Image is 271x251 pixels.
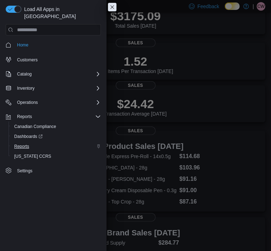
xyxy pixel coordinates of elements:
span: Catalog [17,71,32,77]
button: Reports [3,112,104,122]
span: Customers [17,57,38,63]
span: Operations [14,98,101,107]
span: Home [17,42,28,48]
button: Close this dialog [108,3,116,11]
button: Catalog [3,69,104,79]
button: Inventory [14,84,37,93]
span: Reports [14,144,29,149]
button: Customers [3,54,104,65]
button: Operations [3,97,104,107]
span: Catalog [14,70,101,78]
span: Dashboards [11,132,101,141]
a: [US_STATE] CCRS [11,152,54,161]
nav: Complex example [6,37,101,177]
span: Reports [14,112,101,121]
span: Inventory [14,84,101,93]
a: Reports [11,142,32,151]
button: Settings [3,166,104,176]
span: Washington CCRS [11,152,101,161]
a: Customers [14,56,40,64]
button: Catalog [14,70,34,78]
button: [US_STATE] CCRS [9,151,104,161]
button: Home [3,40,104,50]
button: Reports [14,112,35,121]
a: Dashboards [11,132,45,141]
span: Reports [11,142,101,151]
a: Canadian Compliance [11,122,59,131]
span: Settings [14,166,101,175]
a: Settings [14,167,35,175]
span: Load All Apps in [GEOGRAPHIC_DATA] [21,6,101,20]
button: Operations [14,98,41,107]
span: Home [14,40,101,49]
span: [US_STATE] CCRS [14,154,51,159]
button: Reports [9,141,104,151]
span: Settings [17,168,32,174]
span: Reports [17,114,32,119]
a: Home [14,41,31,49]
span: Operations [17,100,38,105]
button: Inventory [3,83,104,93]
span: Dashboards [14,134,43,139]
a: Dashboards [9,132,104,141]
span: Canadian Compliance [14,124,56,129]
span: Canadian Compliance [11,122,101,131]
button: Canadian Compliance [9,122,104,132]
span: Inventory [17,85,34,91]
span: Customers [14,55,101,64]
